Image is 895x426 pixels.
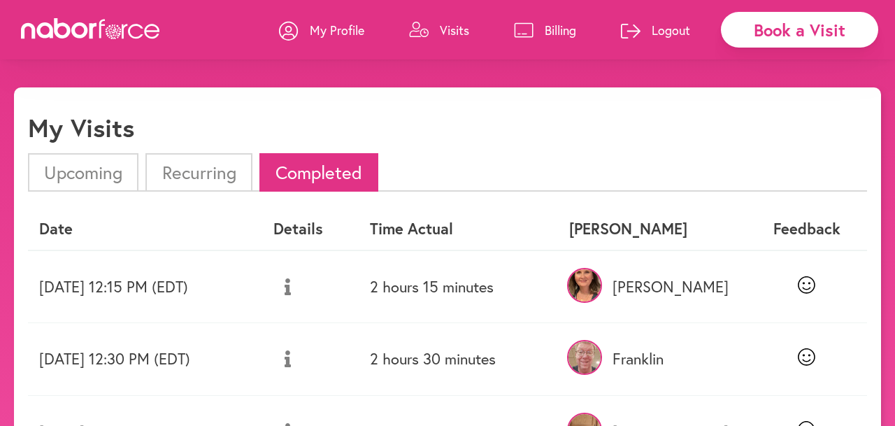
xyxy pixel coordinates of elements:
th: Details [262,208,359,250]
h1: My Visits [28,113,134,143]
th: Date [28,208,262,250]
td: [DATE] 12:15 PM (EDT) [28,250,262,323]
a: Visits [409,9,469,51]
td: [DATE] 12:30 PM (EDT) [28,323,262,395]
p: Logout [652,22,690,38]
img: iHiacPybQeiP2XT76Wod [567,268,602,303]
p: Visits [440,22,469,38]
a: My Profile [279,9,364,51]
img: GmIJAqLjRISDwZSdP3LP [567,340,602,375]
li: Completed [259,153,378,192]
td: 2 hours 30 minutes [359,323,558,395]
p: Billing [545,22,576,38]
p: My Profile [310,22,364,38]
div: Book a Visit [721,12,878,48]
th: Time Actual [359,208,558,250]
a: Logout [621,9,690,51]
th: [PERSON_NAME] [558,208,747,250]
th: Feedback [747,208,867,250]
p: [PERSON_NAME] [569,278,736,296]
a: Billing [514,9,576,51]
li: Recurring [145,153,252,192]
li: Upcoming [28,153,138,192]
td: 2 hours 15 minutes [359,250,558,323]
p: Franklin [569,350,736,368]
